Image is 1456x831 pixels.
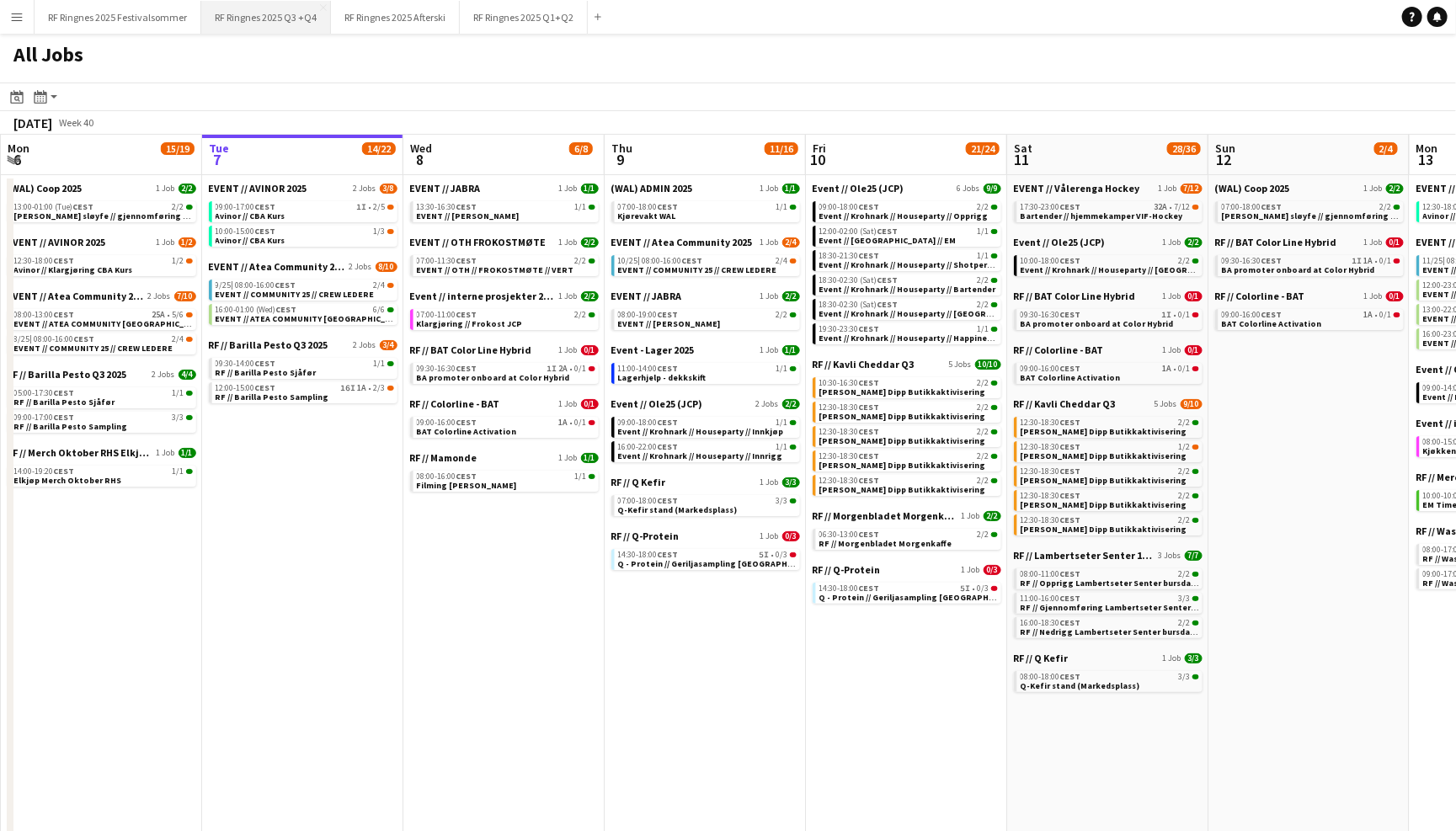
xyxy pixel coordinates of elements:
a: 11:00-14:00CEST1/1Lagerhjelp - dekkskift [618,363,797,382]
span: RF // Kavli Cheddar Q3 [813,358,915,370]
span: 10/25 [618,257,641,265]
span: 2/2 [581,291,599,301]
span: 7/12 [1175,203,1191,211]
span: 11:00-14:00 [618,365,679,373]
span: 12:00-02:00 (Sat) [819,227,899,236]
span: 1/1 [575,203,587,211]
span: 2/4 [374,281,386,290]
span: 32A [1155,203,1168,211]
span: | [232,280,234,290]
a: 09:30-14:00CEST1/1RF // Barilla Pesto Sjåfør [216,358,394,377]
span: RF // Barilla Pesto Sjåfør [216,367,317,378]
span: 2/2 [581,237,599,248]
a: 09:00-17:00CEST1I•2/5Avinor // CBA Kurs [216,201,394,221]
a: 07:00-18:00CEST2/2[PERSON_NAME] sløyfe // gjennomføring [GEOGRAPHIC_DATA] [1222,201,1400,221]
span: RF // Barilla Pesto Q3 2025 [209,338,328,351]
div: RF // Kavli Cheddar Q35 Jobs10/1010:30-16:30CEST2/2[PERSON_NAME] Dipp Butikkaktivisering12:30-18:... [813,358,1001,509]
span: CEST [1060,363,1081,374]
span: 1I [547,365,557,373]
span: 2/2 [179,184,196,194]
span: CEST [456,309,477,320]
span: 1/3 [374,227,386,236]
span: CEST [54,309,75,320]
span: | [638,255,641,266]
span: 1I [1162,311,1172,319]
div: RF // BAT Color Line Hybrid1 Job0/109:30-16:30CEST1I2A•0/1BA promoter onboard at Color Hybrid [410,344,599,397]
span: CEST [859,323,880,334]
span: 0/1 [1386,291,1404,301]
a: 10:00-15:00CEST1/3Avinor // CBA Kurs [216,226,394,245]
span: 1/1 [776,365,788,373]
span: Event // Krohnark // Houseparty // Opprigg [819,210,989,221]
span: 1 Job [760,345,779,355]
div: RF // Barilla Pesto Q3 20252 Jobs3/409:30-14:00CEST1/1RF // Barilla Pesto Sjåfør12:00-15:00CEST16... [209,338,397,407]
a: EVENT // Vålerenga Hockey1 Job7/12 [1014,182,1203,194]
a: Event // Ole25 (JCP)6 Jobs9/9 [813,182,1001,194]
button: RF Ringnes 2025 Q1+Q2 [460,1,588,34]
span: Klargjøring // Frokost JCP [417,318,523,329]
div: EVENT // Atea Community 20252 Jobs8/109/25|08:00-16:00CEST2/4EVENT // COMMUNITY 25 // CREW LEDERE... [209,260,397,338]
span: 1I [1352,257,1363,265]
span: Bartender // hjemmekamper VIF-Hockey [1021,210,1183,221]
span: CEST [859,201,880,212]
div: RF // Colorline - BAT1 Job0/109:00-16:00CEST1A•0/1BAT Colorline Activation [1014,344,1203,397]
span: 16:00-01:00 (Wed) [216,306,297,314]
span: 10:00-18:00 [1021,257,1081,265]
div: EVENT // JABRA1 Job2/208:00-19:00CEST2/2EVENT // [PERSON_NAME] [611,290,800,344]
span: 3/8 [380,184,397,194]
span: RF // Barilla Pesto Q3 2025 [8,368,127,381]
span: 8/10 [376,262,397,272]
span: 0/1 [1179,311,1191,319]
span: CEST [74,333,95,344]
span: 1 Job [1364,184,1383,194]
span: 1A [1163,365,1172,373]
span: 0/1 [1380,257,1392,265]
span: 09:00-18:00 [819,203,880,211]
span: | [1443,255,1446,266]
span: CEST [456,201,477,212]
span: 1/2 [173,257,184,265]
span: 2/2 [1386,184,1404,194]
span: 6 Jobs [957,184,980,194]
span: Event // interne prosjekter 2025 [410,290,556,302]
span: 0/1 [575,365,587,373]
a: 09:00-16:00CEST1A•0/1BAT Colorline Activation [1021,363,1199,382]
span: RF // Colorline - BAT [1014,344,1104,356]
span: CEST [54,255,75,266]
a: 18:30-02:30 (Sat)CEST2/2Event // Krohnark // Houseparty // Bartender [819,274,998,294]
div: Event // Ole25 (JCP)1 Job2/210:00-18:00CEST2/2Event // Krohnark // Houseparty // [GEOGRAPHIC_DATA] [1014,236,1203,290]
span: 1 Job [1163,291,1181,301]
span: CEST [1060,201,1081,212]
span: CEST [275,280,296,290]
span: 12:30-18:00 [14,257,75,265]
span: 2/2 [1185,237,1203,248]
a: RF // Barilla Pesto Q3 20252 Jobs3/4 [209,338,397,351]
div: (WAL) Coop 20251 Job2/207:00-18:00CEST2/2[PERSON_NAME] sløyfe // gjennomføring [GEOGRAPHIC_DATA] [1215,182,1404,236]
span: BAT Colorline Activation [1222,318,1322,329]
a: EVENT // AVINOR 20251 Job1/2 [8,236,196,248]
span: EVENT // OTH FROKOSTMØTE [410,236,547,248]
div: • [417,365,595,373]
span: 07:00-11:00 [417,311,477,319]
div: • [1222,311,1400,319]
div: (WAL) Coop 20251 Job2/213:00-01:00 (Tue)CEST2/2[PERSON_NAME] sløyfe // gjennomføring [GEOGRAPHIC_... [8,182,196,236]
div: (WAL) ADMIN 20251 Job1/107:00-18:00CEST1/1Kjørevakt WAL [611,182,800,236]
span: 07:00-18:00 [1222,203,1283,211]
div: • [1021,311,1199,319]
span: 8/25 [14,335,33,344]
a: EVENT // AVINOR 20252 Jobs3/8 [209,182,397,194]
a: 12:00-02:00 (Sat)CEST1/1Event // [GEOGRAPHIC_DATA] // EM [819,226,998,245]
span: | [30,333,33,344]
span: 1/1 [782,345,800,355]
span: 07:00-18:00 [618,203,679,211]
span: 09:30-14:00 [216,360,276,368]
span: Avinor // CBA Kurs [216,210,285,221]
span: EVENT // ATEA COMMUNITY OSLO // EVENT CREW [14,318,268,329]
span: EVENT // ATEA COMMUNITY OSLO // EVENT CREW [216,313,469,324]
span: 2/2 [978,301,989,309]
div: RF // BAT Color Line Hybrid1 Job0/109:30-16:30CEST1I1A•0/1BA promoter onboard at Color Hybrid [1215,236,1404,290]
span: EVENT // Atea Community 2025 [611,236,753,248]
span: 1/1 [978,227,989,236]
span: EVENT // JABRA [611,290,682,302]
span: 2/2 [1380,203,1392,211]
